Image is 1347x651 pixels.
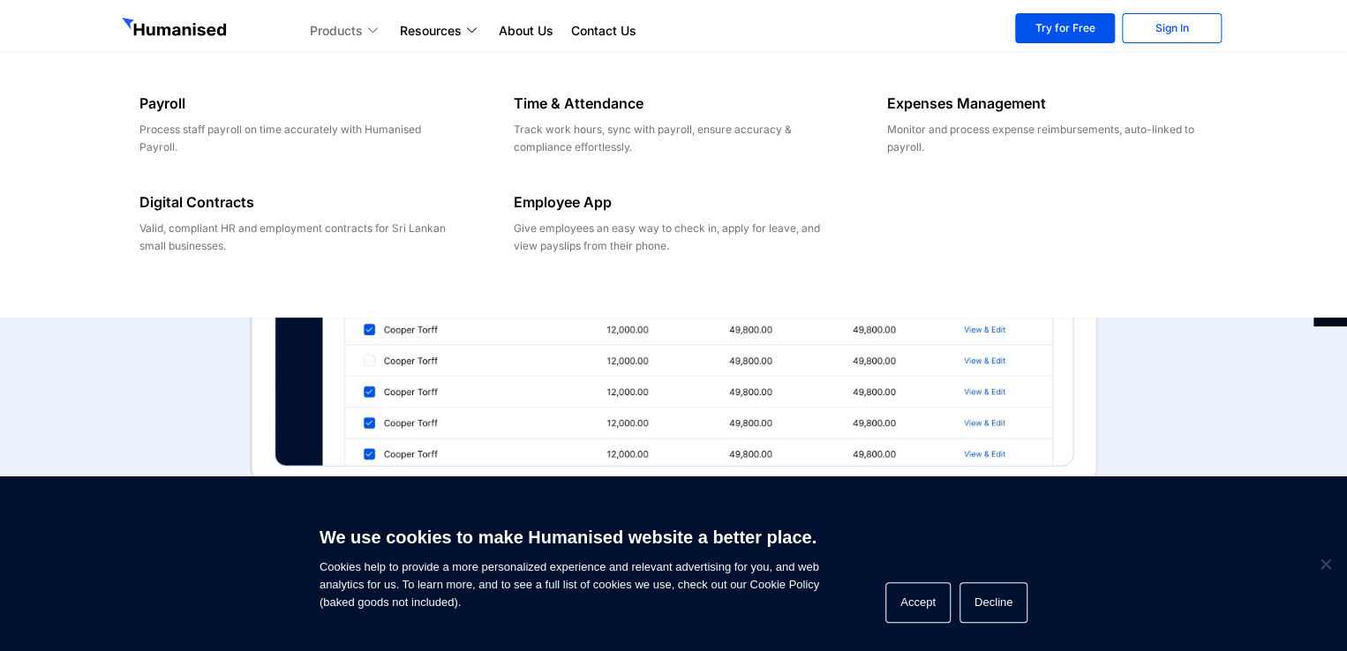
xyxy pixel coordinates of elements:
[1015,13,1115,43] a: Try for Free
[122,18,230,41] img: GetHumanised Logo
[887,93,1208,114] h6: Expenses Management
[139,191,460,213] h6: Digital Contracts
[391,20,490,41] a: Resources
[320,525,819,550] h6: We use cookies to make Humanised website a better place.
[514,121,834,156] div: Track work hours, sync with payroll, ensure accuracy & compliance effortlessly.
[1316,555,1334,572] span: Decline
[959,582,1027,623] button: Decline
[885,582,951,623] button: Accept
[139,93,460,114] h6: Payroll
[139,220,460,255] div: Valid, compliant HR and employment contracts for Sri Lankan small businesses.
[887,121,1208,156] div: Monitor and process expense reimbursements, auto-linked to payroll.
[139,121,460,156] div: Process staff payroll on time accurately with Humanised Payroll.
[562,20,645,41] a: Contact Us
[514,93,834,114] h6: Time & Attendance
[514,220,834,255] p: Give employees an easy way to check in, apply for leave, and view payslips from their phone.
[1122,13,1222,43] a: Sign In
[301,20,391,41] a: Products
[514,191,834,213] h6: Employee App
[320,516,819,611] span: Cookies help to provide a more personalized experience and relevant advertising for you, and web ...
[490,20,562,41] a: About Us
